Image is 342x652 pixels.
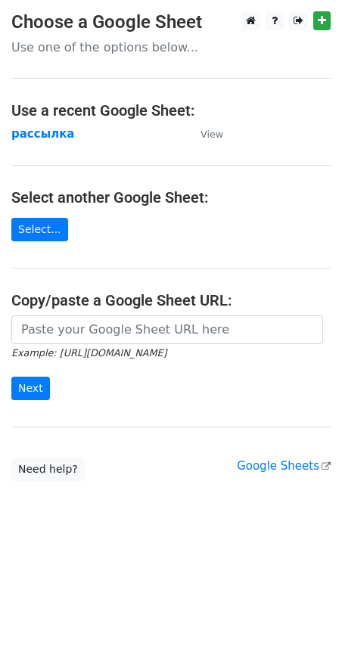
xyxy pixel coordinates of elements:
[11,39,331,55] p: Use one of the options below...
[11,458,85,481] a: Need help?
[11,127,75,141] a: рассылка
[11,377,50,400] input: Next
[11,347,166,359] small: Example: [URL][DOMAIN_NAME]
[11,315,323,344] input: Paste your Google Sheet URL here
[237,459,331,473] a: Google Sheets
[201,129,223,140] small: View
[185,127,223,141] a: View
[11,11,331,33] h3: Choose a Google Sheet
[11,188,331,206] h4: Select another Google Sheet:
[11,218,68,241] a: Select...
[11,291,331,309] h4: Copy/paste a Google Sheet URL:
[11,101,331,120] h4: Use a recent Google Sheet:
